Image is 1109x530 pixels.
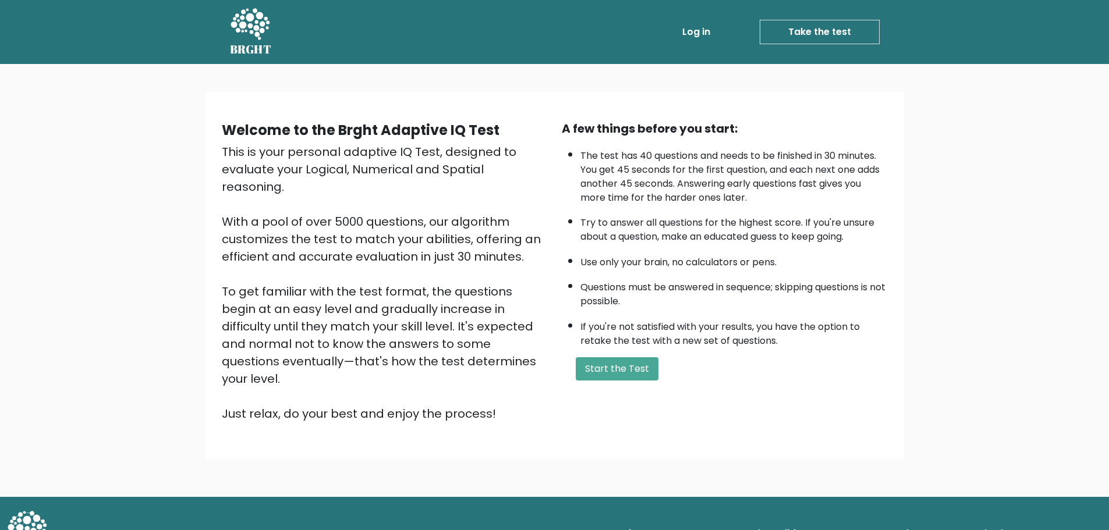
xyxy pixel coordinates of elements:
[222,120,499,140] b: Welcome to the Brght Adaptive IQ Test
[678,20,715,44] a: Log in
[576,357,658,380] button: Start the Test
[580,314,888,348] li: If you're not satisfied with your results, you have the option to retake the test with a new set ...
[580,275,888,308] li: Questions must be answered in sequence; skipping questions is not possible.
[760,20,880,44] a: Take the test
[230,42,272,56] h5: BRGHT
[222,143,548,422] div: This is your personal adaptive IQ Test, designed to evaluate your Logical, Numerical and Spatial ...
[580,210,888,244] li: Try to answer all questions for the highest score. If you're unsure about a question, make an edu...
[230,5,272,59] a: BRGHT
[580,143,888,205] li: The test has 40 questions and needs to be finished in 30 minutes. You get 45 seconds for the firs...
[562,120,888,137] div: A few things before you start:
[580,250,888,269] li: Use only your brain, no calculators or pens.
